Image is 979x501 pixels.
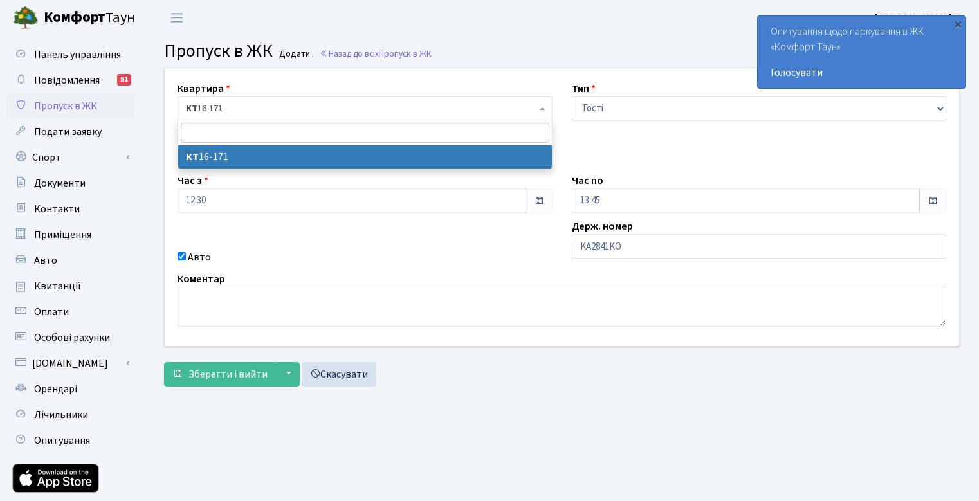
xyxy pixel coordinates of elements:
span: Особові рахунки [34,331,110,345]
a: Оплати [6,299,135,325]
div: Опитування щодо паркування в ЖК «Комфорт Таун» [758,16,965,88]
a: Голосувати [771,65,953,80]
span: <b>КТ</b>&nbsp;&nbsp;&nbsp;&nbsp;16-171 [178,96,553,121]
span: Орендарі [34,382,77,396]
span: Пропуск в ЖК [34,99,97,113]
span: Таун [44,7,135,29]
span: Контакти [34,202,80,216]
span: Приміщення [34,228,91,242]
li: 16-171 [178,145,552,169]
span: Квитанції [34,279,81,293]
span: Панель управління [34,48,121,62]
a: [PERSON_NAME] П. [874,10,964,26]
b: Комфорт [44,7,105,28]
button: Переключити навігацію [161,7,193,28]
label: Держ. номер [572,219,633,234]
span: <b>КТ</b>&nbsp;&nbsp;&nbsp;&nbsp;16-171 [186,102,536,115]
img: logo.png [13,5,39,31]
a: Орендарі [6,376,135,402]
span: Оплати [34,305,69,319]
span: Лічильники [34,408,88,422]
a: Особові рахунки [6,325,135,351]
span: Подати заявку [34,125,102,139]
label: Час з [178,173,208,188]
a: Назад до всіхПропуск в ЖК [320,48,432,60]
span: Пропуск в ЖК [379,48,432,60]
label: Тип [572,81,596,96]
label: Коментар [178,271,225,287]
b: КТ [186,102,197,115]
a: Документи [6,170,135,196]
span: Опитування [34,433,90,448]
label: Квартира [178,81,230,96]
span: Авто [34,253,57,268]
input: AA0001AA [572,234,947,259]
a: Квитанції [6,273,135,299]
a: Повідомлення51 [6,68,135,93]
span: Зберегти і вийти [188,367,268,381]
a: Скасувати [302,362,376,387]
div: × [951,17,964,30]
b: [PERSON_NAME] П. [874,11,964,25]
span: Повідомлення [34,73,100,87]
label: Час по [572,173,603,188]
b: КТ [186,150,199,164]
button: Зберегти і вийти [164,362,276,387]
span: Документи [34,176,86,190]
a: Спорт [6,145,135,170]
div: 51 [117,74,131,86]
a: Панель управління [6,42,135,68]
a: Опитування [6,428,135,453]
a: Авто [6,248,135,273]
label: Авто [188,250,211,265]
a: Лічильники [6,402,135,428]
small: Додати . [277,49,314,60]
a: [DOMAIN_NAME] [6,351,135,376]
a: Подати заявку [6,119,135,145]
a: Пропуск в ЖК [6,93,135,119]
a: Приміщення [6,222,135,248]
span: Пропуск в ЖК [164,38,273,64]
a: Контакти [6,196,135,222]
